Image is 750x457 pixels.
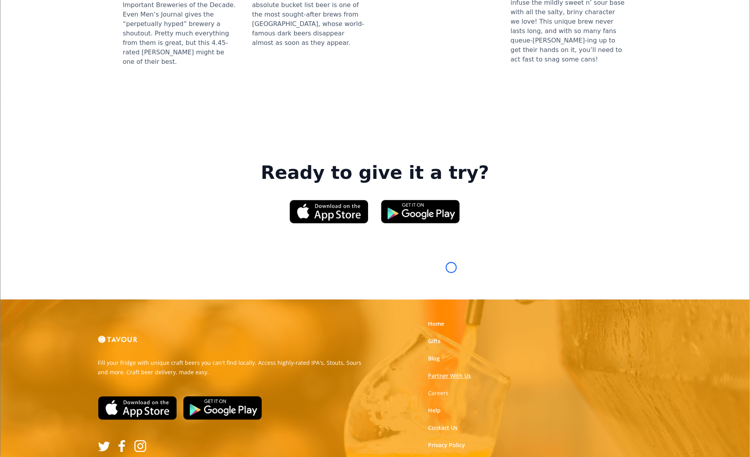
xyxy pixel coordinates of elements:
[428,320,444,328] a: Home
[428,407,441,415] a: Help
[261,162,489,184] strong: Ready to give it a try?
[428,424,458,432] a: Contact Us
[428,442,465,450] a: Privacy Policy
[428,390,449,397] strong: Careers
[98,359,369,377] p: Fill your fridge with unique craft beers you can't find locally. Access highly-rated IPA's, Stout...
[428,355,440,363] a: Blog
[428,338,441,346] a: Gifts
[428,390,449,398] a: Careers
[428,372,471,380] a: Partner With Us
